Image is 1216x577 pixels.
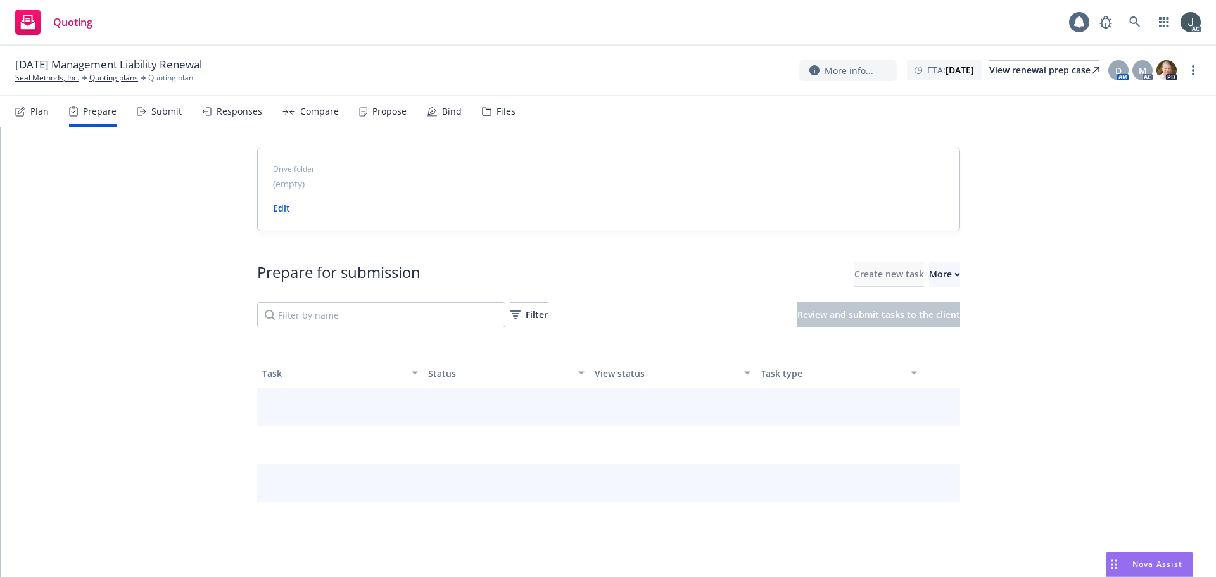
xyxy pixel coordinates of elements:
button: Nova Assist [1106,552,1193,577]
span: Quoting [53,17,92,27]
div: Prepare for submission [257,262,421,287]
a: Edit [273,202,290,214]
span: Quoting plan [148,72,193,84]
strong: [DATE] [946,64,974,76]
button: Status [423,358,590,388]
a: more [1186,63,1201,78]
span: [DATE] Management Liability Renewal [15,57,202,72]
a: Quoting [10,4,98,40]
img: photo [1181,12,1201,32]
button: Task [257,358,424,388]
div: Bind [442,106,462,117]
div: Submit [151,106,182,117]
button: Review and submit tasks to the client [797,302,960,327]
a: Switch app [1151,10,1177,35]
div: Prepare [83,106,117,117]
span: Review and submit tasks to the client [797,308,960,320]
div: View status [595,367,737,380]
div: Compare [300,106,339,117]
button: More info... [799,60,897,81]
button: Create new task [854,262,924,287]
div: View renewal prep case [989,61,1099,80]
div: Propose [372,106,407,117]
span: More info... [825,64,873,77]
div: Plan [30,106,49,117]
div: Task [262,367,405,380]
a: Seal Methods, Inc. [15,72,79,84]
a: Search [1122,10,1148,35]
div: Status [428,367,571,380]
div: More [929,262,960,286]
img: photo [1156,60,1177,80]
a: Report a Bug [1093,10,1118,35]
button: Filter [510,302,548,327]
button: More [929,262,960,287]
div: Filter [510,303,548,327]
span: D [1115,64,1122,77]
button: View status [590,358,756,388]
input: Filter by name [257,302,505,327]
div: Responses [217,106,262,117]
span: ETA : [927,63,974,77]
span: Drive folder [273,163,944,175]
span: Create new task [854,268,924,280]
a: Quoting plans [89,72,138,84]
span: (empty) [273,177,305,191]
a: View renewal prep case [989,60,1099,80]
span: M [1139,64,1147,77]
div: Drag to move [1106,552,1122,576]
span: Nova Assist [1132,559,1182,569]
div: Files [497,106,516,117]
button: Task type [756,358,922,388]
div: Task type [761,367,903,380]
